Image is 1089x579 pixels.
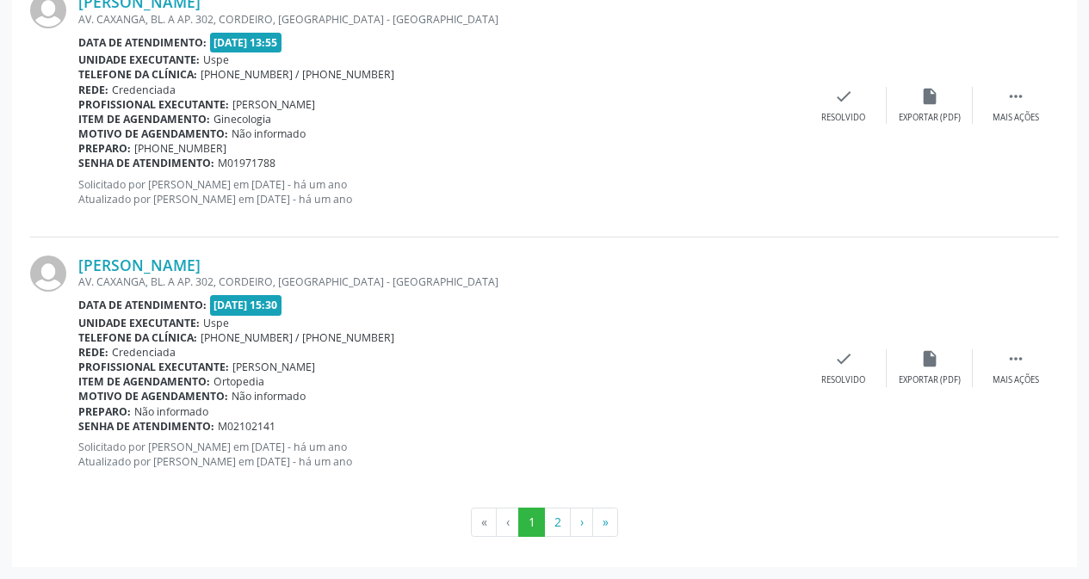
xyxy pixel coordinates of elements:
span: Ginecologia [213,112,271,126]
div: Exportar (PDF) [899,374,961,386]
b: Senha de atendimento: [78,156,214,170]
div: Resolvido [821,112,865,124]
span: Credenciada [112,83,176,97]
i:  [1006,87,1025,106]
p: Solicitado por [PERSON_NAME] em [DATE] - há um ano Atualizado por [PERSON_NAME] em [DATE] - há um... [78,177,801,206]
b: Preparo: [78,404,131,419]
b: Rede: [78,83,108,97]
b: Telefone da clínica: [78,330,197,345]
div: Mais ações [993,112,1039,124]
span: M02102141 [218,419,275,434]
img: img [30,256,66,292]
div: AV. CAXANGA, BL. A AP. 302, CORDEIRO, [GEOGRAPHIC_DATA] - [GEOGRAPHIC_DATA] [78,12,801,27]
b: Telefone da clínica: [78,67,197,82]
ul: Pagination [30,508,1059,537]
b: Item de agendamento: [78,112,210,126]
span: [PERSON_NAME] [232,360,315,374]
b: Unidade executante: [78,52,200,67]
button: Go to last page [592,508,618,537]
b: Profissional executante: [78,97,229,112]
button: Go to page 1 [518,508,545,537]
b: Item de agendamento: [78,374,210,389]
span: Não informado [232,126,306,141]
div: Exportar (PDF) [899,112,961,124]
b: Profissional executante: [78,360,229,374]
i: insert_drive_file [920,349,939,368]
a: [PERSON_NAME] [78,256,201,274]
b: Data de atendimento: [78,35,207,50]
i:  [1006,349,1025,368]
b: Rede: [78,345,108,360]
b: Unidade executante: [78,316,200,330]
p: Solicitado por [PERSON_NAME] em [DATE] - há um ano Atualizado por [PERSON_NAME] em [DATE] - há um... [78,440,801,469]
i: insert_drive_file [920,87,939,106]
i: check [834,349,853,368]
span: Não informado [232,389,306,403]
span: [DATE] 15:30 [210,295,282,315]
span: [PHONE_NUMBER] / [PHONE_NUMBER] [201,67,394,82]
span: Credenciada [112,345,176,360]
b: Data de atendimento: [78,298,207,312]
span: [PHONE_NUMBER] [134,141,226,156]
span: Ortopedia [213,374,264,389]
div: Resolvido [821,374,865,386]
i: check [834,87,853,106]
div: Mais ações [993,374,1039,386]
button: Go to page 2 [544,508,571,537]
button: Go to next page [570,508,593,537]
span: [PERSON_NAME] [232,97,315,112]
div: AV. CAXANGA, BL. A AP. 302, CORDEIRO, [GEOGRAPHIC_DATA] - [GEOGRAPHIC_DATA] [78,274,801,289]
b: Motivo de agendamento: [78,126,228,141]
span: Uspe [203,316,229,330]
b: Senha de atendimento: [78,419,214,434]
span: Uspe [203,52,229,67]
span: M01971788 [218,156,275,170]
b: Motivo de agendamento: [78,389,228,403]
span: [DATE] 13:55 [210,33,282,52]
span: [PHONE_NUMBER] / [PHONE_NUMBER] [201,330,394,345]
b: Preparo: [78,141,131,156]
span: Não informado [134,404,208,419]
